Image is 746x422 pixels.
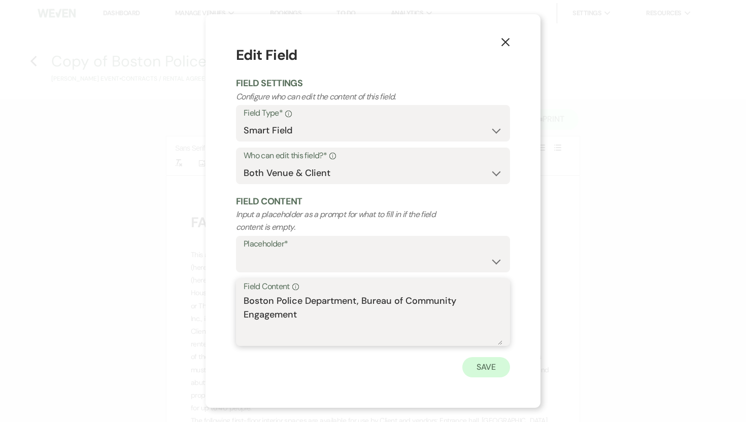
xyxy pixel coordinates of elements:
label: Field Content [244,279,502,294]
label: Field Type* [244,106,502,121]
p: Input a placeholder as a prompt for what to fill in if the field content is empty. [236,208,455,234]
label: Placeholder* [244,237,502,252]
h2: Field Settings [236,77,510,90]
p: Configure who can edit the content of this field. [236,90,455,103]
h2: Field Content [236,195,510,208]
label: Who can edit this field?* [244,149,502,163]
textarea: Boston Police Department, Bureau of Community Engagement [244,294,502,345]
button: Save [462,357,510,377]
h1: Edit Field [236,45,510,66]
